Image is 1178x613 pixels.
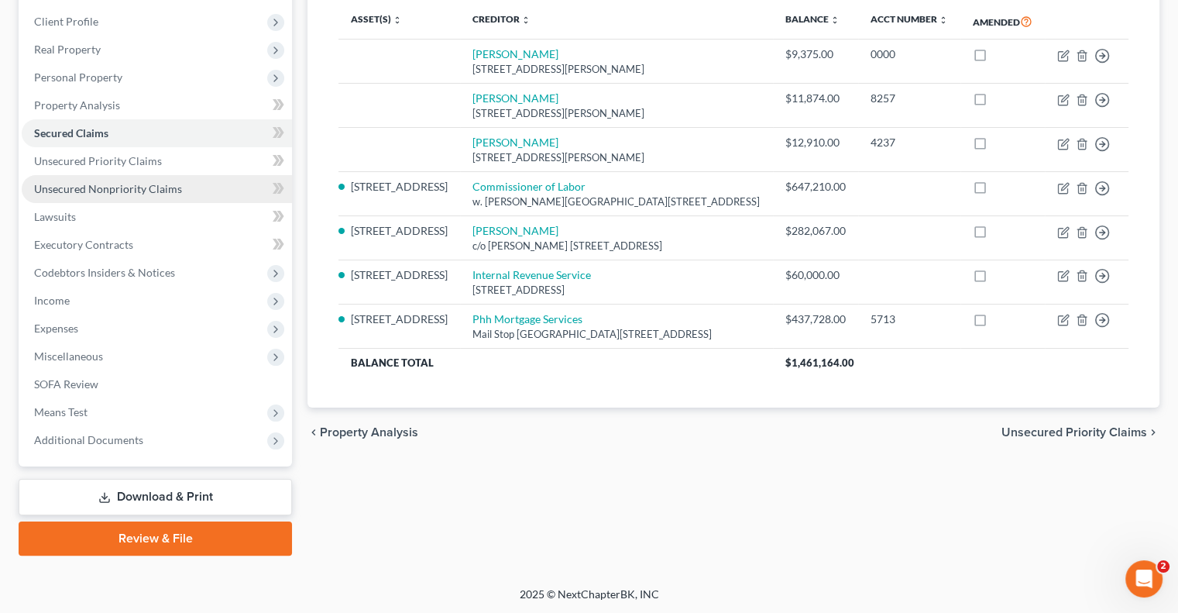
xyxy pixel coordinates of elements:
[472,136,558,149] a: [PERSON_NAME]
[1001,426,1147,439] span: Unsecured Priority Claims
[19,479,292,515] a: Download & Print
[472,106,760,121] div: [STREET_ADDRESS][PERSON_NAME]
[22,119,292,147] a: Secured Claims
[472,239,760,253] div: c/o [PERSON_NAME] [STREET_ADDRESS]
[19,522,292,556] a: Review & File
[351,13,402,25] a: Asset(s) unfold_more
[785,356,854,369] span: $1,461,164.00
[22,91,292,119] a: Property Analysis
[785,91,846,106] div: $11,874.00
[785,223,846,239] div: $282,067.00
[785,267,846,283] div: $60,000.00
[320,426,418,439] span: Property Analysis
[785,312,846,327] div: $437,728.00
[472,283,760,298] div: [STREET_ADDRESS]
[521,15,531,25] i: unfold_more
[34,98,120,112] span: Property Analysis
[472,13,531,25] a: Creditor unfold_more
[830,15,840,25] i: unfold_more
[472,312,582,325] a: Phh Mortgage Services
[22,231,292,259] a: Executory Contracts
[472,195,760,209] div: w. [PERSON_NAME][GEOGRAPHIC_DATA][STREET_ADDRESS]
[34,238,133,251] span: Executory Contracts
[785,46,846,62] div: $9,375.00
[472,180,586,193] a: Commissioner of Labor
[1147,426,1159,439] i: chevron_right
[351,179,448,195] li: [STREET_ADDRESS]
[34,154,162,167] span: Unsecured Priority Claims
[22,370,292,398] a: SOFA Review
[34,71,122,84] span: Personal Property
[1125,560,1163,598] iframe: Intercom live chat
[1001,426,1159,439] button: Unsecured Priority Claims chevron_right
[871,312,948,327] div: 5713
[960,4,1045,40] th: Amended
[472,47,558,60] a: [PERSON_NAME]
[785,179,846,195] div: $647,210.00
[1157,560,1169,573] span: 2
[785,13,840,25] a: Balance unfold_more
[351,267,448,283] li: [STREET_ADDRESS]
[22,147,292,175] a: Unsecured Priority Claims
[34,266,175,279] span: Codebtors Insiders & Notices
[472,62,760,77] div: [STREET_ADDRESS][PERSON_NAME]
[871,135,948,150] div: 4237
[34,126,108,139] span: Secured Claims
[871,91,948,106] div: 8257
[472,91,558,105] a: [PERSON_NAME]
[472,224,558,237] a: [PERSON_NAME]
[338,349,772,377] th: Balance Total
[393,15,402,25] i: unfold_more
[351,312,448,327] li: [STREET_ADDRESS]
[472,327,760,342] div: Mail Stop [GEOGRAPHIC_DATA][STREET_ADDRESS]
[22,175,292,203] a: Unsecured Nonpriority Claims
[351,223,448,239] li: [STREET_ADDRESS]
[307,426,418,439] button: chevron_left Property Analysis
[34,377,98,391] span: SOFA Review
[871,46,948,62] div: 0000
[22,203,292,231] a: Lawsuits
[34,294,70,307] span: Income
[34,43,101,56] span: Real Property
[472,150,760,165] div: [STREET_ADDRESS][PERSON_NAME]
[871,13,948,25] a: Acct Number unfold_more
[34,433,143,446] span: Additional Documents
[34,350,103,363] span: Miscellaneous
[785,135,846,150] div: $12,910.00
[307,426,320,439] i: chevron_left
[34,15,98,28] span: Client Profile
[34,405,88,418] span: Means Test
[34,182,182,195] span: Unsecured Nonpriority Claims
[34,322,78,335] span: Expenses
[472,268,591,281] a: Internal Revenue Service
[34,210,76,223] span: Lawsuits
[939,15,948,25] i: unfold_more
